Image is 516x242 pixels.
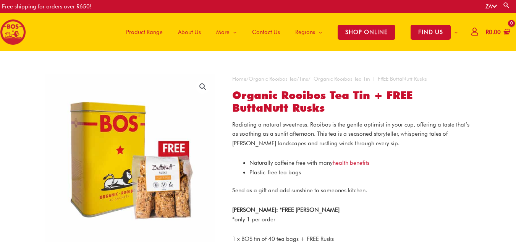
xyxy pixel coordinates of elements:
[486,29,489,36] span: R
[295,21,315,44] span: Regions
[126,21,163,44] span: Product Range
[244,13,288,51] a: Contact Us
[216,21,230,44] span: More
[196,80,210,94] a: View full-screen image gallery
[232,206,340,213] strong: [PERSON_NAME]: *FREE [PERSON_NAME]
[249,159,369,166] span: Naturally caffeine free with many
[411,25,451,40] span: FIND US
[330,13,403,51] a: SHOP ONLINE
[232,74,471,84] nav: Breadcrumb
[249,76,297,82] a: Organic Rooibos Tea
[170,13,209,51] a: About Us
[232,76,246,82] a: Home
[232,120,471,148] p: Radiating a natural sweetness, Rooibos is the gentle optimist in your cup, offering a taste that’...
[249,169,301,176] span: Plastic-free tea bags
[232,89,471,115] h1: Organic Rooibos Tea Tin + FREE ButtaNutt Rusks
[484,24,510,41] a: View Shopping Cart, empty
[338,25,395,40] span: SHOP ONLINE
[252,21,280,44] span: Contact Us
[503,2,510,9] a: Search button
[209,13,244,51] a: More
[299,76,308,82] a: Tins
[232,205,471,224] p: *only 1 per order
[288,13,330,51] a: Regions
[118,13,170,51] a: Product Range
[333,159,369,166] a: health benefits
[485,3,497,10] a: ZA
[486,29,501,36] bdi: 0.00
[113,13,466,51] nav: Site Navigation
[232,187,367,194] span: Send as a gift and add sunshine to someones kitchen.
[178,21,201,44] span: About Us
